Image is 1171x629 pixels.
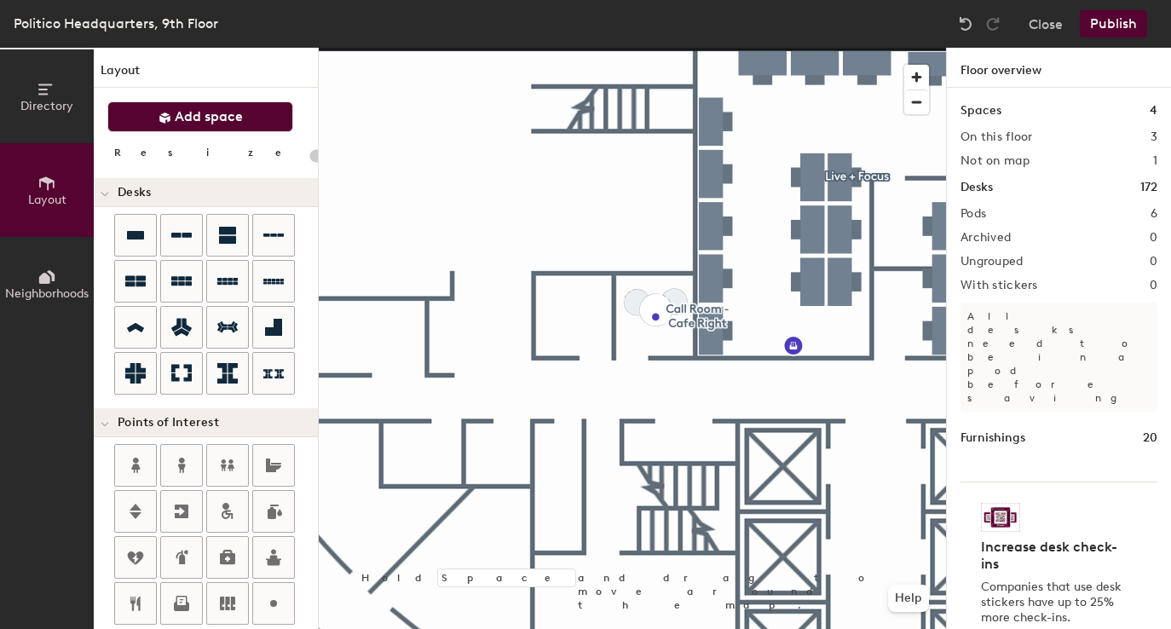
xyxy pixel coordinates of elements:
[981,580,1127,626] p: Companies that use desk stickers have up to 25% more check-ins.
[981,503,1020,532] img: Sticker logo
[960,101,1001,120] h1: Spaces
[118,186,151,199] span: Desks
[1143,429,1157,447] h1: 20
[1150,279,1157,292] h2: 0
[960,255,1024,268] h2: Ungrouped
[1029,10,1063,38] button: Close
[960,429,1025,447] h1: Furnishings
[94,61,318,88] h1: Layout
[107,101,293,132] button: Add space
[1151,207,1157,221] h2: 6
[960,154,1030,168] h2: Not on map
[28,193,66,207] span: Layout
[947,48,1171,88] h1: Floor overview
[114,146,303,159] div: Resize
[1151,130,1157,144] h2: 3
[960,303,1157,412] p: All desks need to be in a pod before saving
[1150,101,1157,120] h1: 4
[981,539,1127,573] h4: Increase desk check-ins
[14,13,218,34] div: Politico Headquarters, 9th Floor
[5,286,89,301] span: Neighborhoods
[960,178,993,197] h1: Desks
[118,416,219,430] span: Points of Interest
[1150,255,1157,268] h2: 0
[960,279,1038,292] h2: With stickers
[888,585,929,612] button: Help
[1080,10,1147,38] button: Publish
[20,99,73,113] span: Directory
[1153,154,1157,168] h2: 1
[1150,231,1157,245] h2: 0
[957,15,974,32] img: Undo
[984,15,1001,32] img: Redo
[960,231,1011,245] h2: Archived
[175,108,243,125] span: Add space
[960,207,986,221] h2: Pods
[1140,178,1157,197] h1: 172
[960,130,1033,144] h2: On this floor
